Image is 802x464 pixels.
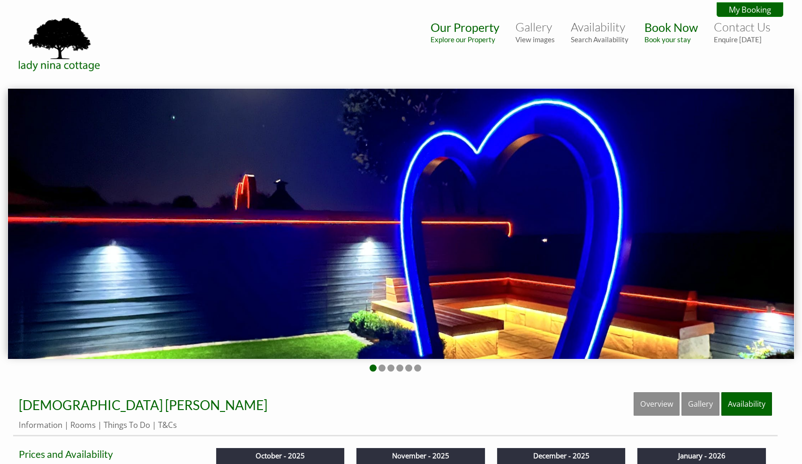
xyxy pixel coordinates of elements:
a: My Booking [717,2,783,17]
a: Book NowBook your stay [644,20,698,44]
a: Gallery [681,392,719,416]
a: Our PropertyExplore our Property [431,20,499,44]
a: [DEMOGRAPHIC_DATA] [PERSON_NAME] [19,397,267,413]
a: Things To Do [104,419,150,430]
a: Availability [721,392,772,416]
a: Information [19,419,62,430]
a: Contact UsEnquire [DATE] [714,20,771,44]
a: AvailabilitySearch Availability [571,20,628,44]
a: GalleryView images [515,20,555,44]
th: October - 2025 [216,448,345,464]
a: T&Cs [158,419,177,430]
small: View images [515,35,555,44]
img: Lady Nina Cottage [13,16,107,72]
th: January - 2026 [637,448,766,464]
th: December - 2025 [497,448,626,464]
small: Book your stay [644,35,698,44]
a: Rooms [70,419,96,430]
small: Search Availability [571,35,628,44]
th: November - 2025 [356,448,485,464]
a: Prices and Availability [19,448,199,460]
small: Explore our Property [431,35,499,44]
a: Overview [634,392,680,416]
small: Enquire [DATE] [714,35,771,44]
